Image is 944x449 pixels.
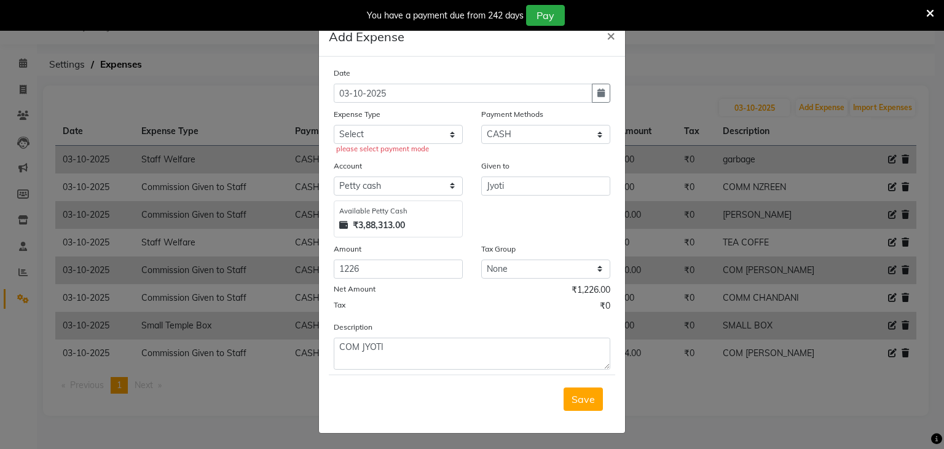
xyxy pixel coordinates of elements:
[597,18,625,52] button: Close
[334,322,372,333] label: Description
[334,260,463,279] input: Amount
[607,26,615,44] span: ×
[334,244,361,255] label: Amount
[564,387,603,411] button: Save
[481,161,509,172] label: Given to
[481,177,610,196] input: Given to
[334,300,345,311] label: Tax
[353,219,405,232] strong: ₹3,88,313.00
[572,284,610,300] span: ₹1,226.00
[339,206,457,217] div: Available Petty Cash
[334,284,376,295] label: Net Amount
[334,161,362,172] label: Account
[526,5,565,26] button: Pay
[334,68,350,79] label: Date
[600,300,610,316] span: ₹0
[572,393,595,405] span: Save
[481,109,543,120] label: Payment Methods
[367,9,524,22] div: You have a payment due from 242 days
[481,244,516,255] label: Tax Group
[329,28,404,46] h5: Add Expense
[336,144,463,154] div: please select payment mode
[334,109,380,120] label: Expense Type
